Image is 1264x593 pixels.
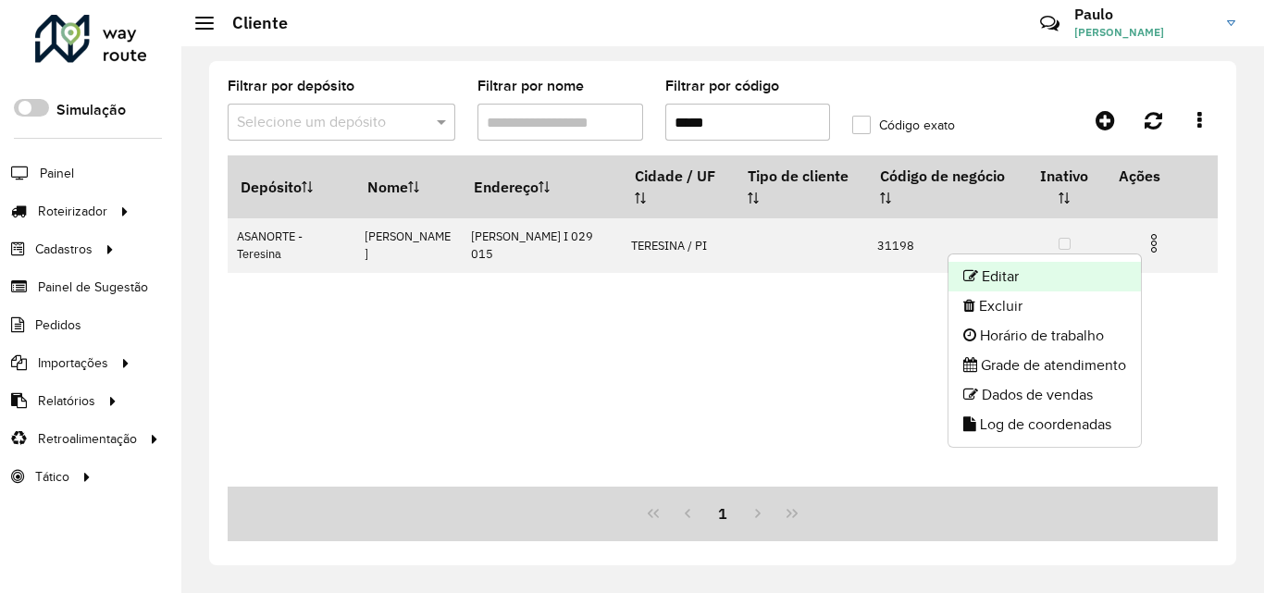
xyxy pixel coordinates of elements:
th: Cidade / UF [622,156,735,218]
span: [PERSON_NAME] [1074,24,1213,41]
li: Excluir [948,291,1141,321]
th: Tipo de cliente [735,156,867,218]
td: [PERSON_NAME] [355,218,462,273]
th: Endereço [461,156,622,218]
td: 31198 [868,218,1023,273]
li: Editar [948,262,1141,291]
label: Filtrar por nome [477,75,584,97]
span: Cadastros [35,240,93,259]
label: Filtrar por código [665,75,779,97]
li: Dados de vendas [948,380,1141,410]
h2: Cliente [214,13,288,33]
label: Código exato [852,116,955,135]
label: Filtrar por depósito [228,75,354,97]
span: Roteirizador [38,202,107,221]
li: Log de coordenadas [948,410,1141,439]
th: Nome [355,156,462,218]
th: Ações [1106,156,1217,195]
span: Pedidos [35,315,81,335]
td: TERESINA / PI [622,218,735,273]
h3: Paulo [1074,6,1213,23]
th: Código de negócio [868,156,1023,218]
span: Retroalimentação [38,429,137,449]
span: Painel de Sugestão [38,278,148,297]
label: Simulação [56,99,126,121]
li: Grade de atendimento [948,351,1141,380]
span: Relatórios [38,391,95,411]
th: Depósito [228,156,355,218]
a: Contato Rápido [1030,4,1070,43]
span: Importações [38,353,108,373]
th: Inativo [1023,156,1106,218]
td: ASANORTE - Teresina [228,218,355,273]
button: 1 [705,496,740,531]
span: Painel [40,164,74,183]
span: Tático [35,467,69,487]
td: [PERSON_NAME] I 029 015 [461,218,622,273]
li: Horário de trabalho [948,321,1141,351]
